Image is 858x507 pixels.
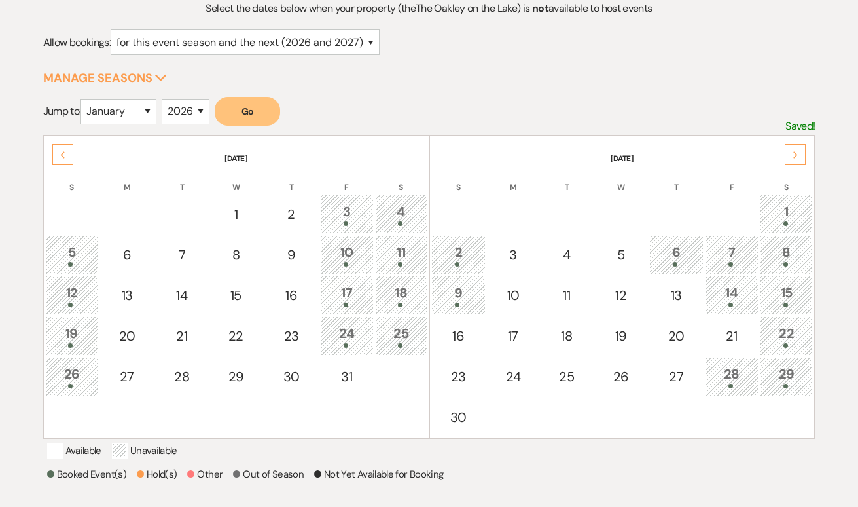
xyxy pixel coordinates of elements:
p: Saved! [785,118,815,135]
th: S [45,166,99,193]
div: 16 [438,326,478,346]
div: 23 [271,326,311,346]
p: Not Yet Available for Booking [314,466,443,482]
div: 20 [656,326,696,346]
button: Go [215,97,280,126]
div: 22 [767,324,806,348]
strong: not [532,1,548,15]
th: S [760,166,813,193]
div: 3 [327,202,366,226]
div: 14 [163,286,201,305]
div: 10 [494,286,532,305]
div: 27 [107,367,147,386]
div: 19 [52,324,92,348]
div: 21 [163,326,201,346]
th: [DATE] [431,137,813,164]
div: 1 [767,202,806,226]
div: 4 [382,202,420,226]
div: 18 [548,326,586,346]
div: 8 [767,242,806,267]
div: 27 [656,367,696,386]
th: M [99,166,154,193]
div: 31 [327,367,366,386]
div: 14 [712,283,751,307]
div: 12 [601,286,641,305]
div: 25 [548,367,586,386]
div: 29 [217,367,256,386]
p: Unavailable [112,443,177,459]
div: 16 [271,286,311,305]
div: 3 [494,245,532,265]
button: Manage Seasons [43,72,167,84]
p: Available [47,443,101,459]
div: 8 [217,245,256,265]
div: 18 [382,283,420,307]
div: 11 [548,286,586,305]
div: 4 [548,245,586,265]
div: 30 [438,407,478,427]
div: 28 [163,367,201,386]
div: 5 [52,242,92,267]
div: 12 [52,283,92,307]
div: 30 [271,367,311,386]
th: S [431,166,486,193]
div: 24 [327,324,366,348]
div: 25 [382,324,420,348]
th: [DATE] [45,137,427,164]
div: 6 [656,242,696,267]
div: 17 [327,283,366,307]
th: F [320,166,374,193]
div: 6 [107,245,147,265]
div: 21 [712,326,751,346]
div: 26 [52,364,92,388]
div: 24 [494,367,532,386]
div: 2 [438,242,478,267]
div: 13 [107,286,147,305]
div: 29 [767,364,806,388]
div: 20 [107,326,147,346]
p: Booked Event(s) [47,466,126,482]
div: 1 [217,204,256,224]
p: Hold(s) [137,466,177,482]
div: 9 [271,245,311,265]
div: 2 [271,204,311,224]
div: 7 [712,242,751,267]
div: 22 [217,326,256,346]
th: F [705,166,759,193]
div: 17 [494,326,532,346]
th: T [649,166,704,193]
th: T [156,166,208,193]
th: W [209,166,263,193]
div: 9 [438,283,478,307]
div: 13 [656,286,696,305]
div: 10 [327,242,366,267]
div: 28 [712,364,751,388]
th: T [264,166,318,193]
div: 19 [601,326,641,346]
div: 26 [601,367,641,386]
div: 5 [601,245,641,265]
p: Other [187,466,223,482]
th: T [541,166,593,193]
div: 7 [163,245,201,265]
p: Out of Season [233,466,304,482]
div: 15 [767,283,806,307]
th: M [487,166,539,193]
div: 23 [438,367,478,386]
span: Jump to: [43,104,81,118]
div: 11 [382,242,420,267]
th: S [375,166,427,193]
th: W [594,166,648,193]
div: 15 [217,286,256,305]
span: Allow bookings: [43,35,111,49]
